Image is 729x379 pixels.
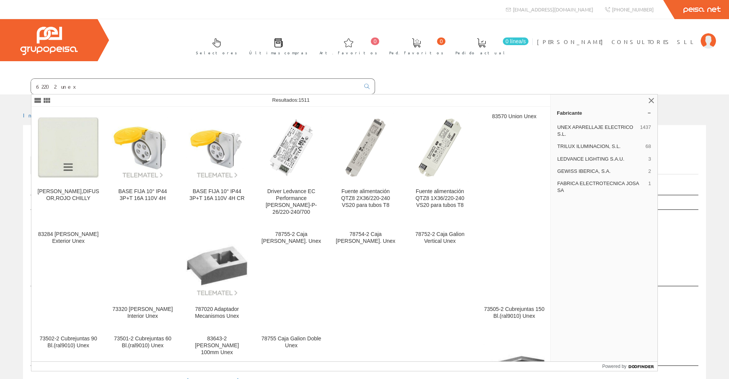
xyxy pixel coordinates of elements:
a: 83570 Union Unex [477,107,551,224]
img: BASE FIJA 10° IP44 3P+T 16A 110V 4H CR [186,117,248,178]
div: 78755-2 Caja [PERSON_NAME]. Unex [261,231,322,245]
span: 0 [371,37,379,45]
a: Powered by [602,362,658,371]
span: 2 [648,168,651,175]
span: Últimas compras [249,49,308,57]
div: Driver Ledvance EC Performance [PERSON_NAME]-P-26/220-240/700 [261,188,322,216]
a: Inicio [23,112,55,119]
span: TRILUX ILUMINACION, S.L. [557,143,643,150]
div: 83570 Union Unex [483,113,545,120]
span: Pedido actual [455,49,507,57]
img: Fuente alimentación QTZ8 1X36/220-240 VS20 para tubos T8 [411,113,468,182]
a: 78752-2 Caja Galion Vertical Unex [403,225,477,329]
a: 787020 Adaptador Mecanismos Unex 787020 Adaptador Mecanismos Unex [180,225,254,329]
div: 83284 [PERSON_NAME] Exterior Unex [38,231,99,245]
span: Powered by [602,363,626,370]
a: Últimas compras [241,32,311,60]
img: MIRO,TECLA,DIFUSOR,ROJO CHILLY [38,117,99,178]
a: Selectores [188,32,241,60]
span: UNEX APARELLAJE ELECTRICO S.L. [557,124,637,138]
span: LEDVANCE LIGHTING S.A.U. [557,156,645,163]
div: 787020 Adaptador Mecanismos Unex [186,306,248,320]
div: BASE FIJA 10° IP44 3P+T 16A 110V 4H [112,188,173,202]
img: Grupo Peisa [20,27,78,55]
div: 73505-2 Cubrejuntas 150 Bl.(ral9010) Unex [483,306,545,320]
a: 83284 [PERSON_NAME] Exterior Unex [31,225,105,329]
div: 78752-2 Caja Galion Vertical Unex [409,231,471,245]
label: Mostrar [31,181,98,193]
div: 73502-2 Cubrejuntas 90 Bl.(ral9010) Unex [38,335,99,349]
a: Listado de artículos [31,156,147,174]
div: 78755 Caja Galion Doble Unex [261,335,322,349]
a: MIRO,TECLA,DIFUSOR,ROJO CHILLY [PERSON_NAME],DIFUSOR,ROJO CHILLY [31,107,105,224]
span: Resultados: [272,97,310,103]
div: Fuente alimentación QTZ8 1X36/220-240 VS20 para tubos T8 [409,188,471,209]
span: Ped. favoritos [389,49,444,57]
a: [PERSON_NAME] CONSULTORES SLL [537,32,716,39]
span: 1437 [640,124,651,138]
img: Driver Ledvance EC Performance DR DALI-P-26/220-240/700 [261,117,322,178]
div: 78754-2 Caja [PERSON_NAME]. Unex [335,231,396,245]
span: 68 [646,143,651,150]
span: GEWISS IBERICA, S.A. [557,168,645,175]
a: Fuente alimentación QTZ8 2X36/220-240 VS20 para tubos T8 Fuente alimentación QTZ8 2X36/220-240 VS... [329,107,403,224]
a: Fuente alimentación QTZ8 1X36/220-240 VS20 para tubos T8 Fuente alimentación QTZ8 1X36/220-240 VS... [403,107,477,224]
h1: 62202 [31,137,698,153]
div: 73320 [PERSON_NAME] Interior Unex [112,306,173,320]
a: 78755-2 Caja [PERSON_NAME]. Unex [254,225,328,329]
span: 0 [437,37,445,45]
img: BASE FIJA 10° IP44 3P+T 16A 110V 4H [112,117,173,178]
div: [PERSON_NAME],DIFUSOR,ROJO CHILLY [38,188,99,202]
span: Selectores [196,49,237,57]
span: Art. favoritos [320,49,377,57]
a: 73505-2 Cubrejuntas 150 Bl.(ral9010) Unex 73505-2 Cubrejuntas 150 Bl.(ral9010) Unex [477,225,551,329]
span: [PERSON_NAME] CONSULTORES SLL [537,38,697,46]
div: BASE FIJA 10° IP44 3P+T 16A 110V 4H CR [186,188,248,202]
div: Fuente alimentación QTZ8 2X36/220-240 VS20 para tubos T8 [335,188,396,209]
div: 73501-2 Cubrejuntas 60 Bl.(ral9010) Unex [112,335,173,349]
a: 78754-2 Caja [PERSON_NAME]. Unex [329,225,403,329]
a: 73320 Angulo Interior Unex 73320 [PERSON_NAME] Interior Unex [106,225,179,329]
span: 1 [648,180,651,194]
span: [EMAIL_ADDRESS][DOMAIN_NAME] [513,6,593,13]
img: Fuente alimentación QTZ8 2X36/220-240 VS20 para tubos T8 [337,113,394,182]
img: 787020 Adaptador Mecanismos Unex [186,235,248,296]
span: 0 línea/s [503,37,528,45]
a: Fabricante [551,107,657,119]
span: [PHONE_NUMBER] [612,6,654,13]
input: Buscar ... [31,79,360,94]
a: Driver Ledvance EC Performance DR DALI-P-26/220-240/700 Driver Ledvance EC Performance [PERSON_NA... [254,107,328,224]
a: BASE FIJA 10° IP44 3P+T 16A 110V 4H BASE FIJA 10° IP44 3P+T 16A 110V 4H [106,107,179,224]
span: FABRICA ELECTROTECNICA JOSA SA [557,180,645,194]
span: 3 [648,156,651,163]
span: 1511 [298,97,310,103]
div: 83643-2 [PERSON_NAME] 100mm Unex [186,335,248,356]
a: BASE FIJA 10° IP44 3P+T 16A 110V 4H CR BASE FIJA 10° IP44 3P+T 16A 110V 4H CR [180,107,254,224]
